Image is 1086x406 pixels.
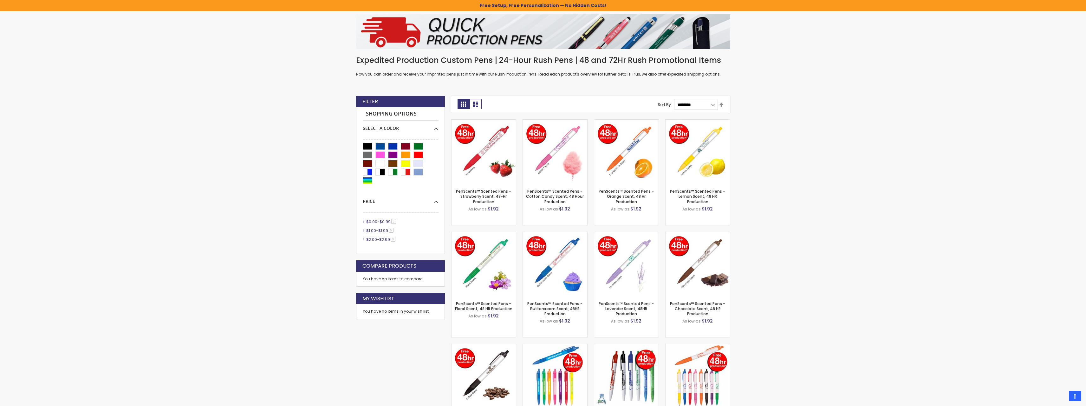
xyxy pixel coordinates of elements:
[365,219,398,224] a: $0.00-$0.993
[599,189,654,204] a: PenScents™ Scented Pens - Orange Scent, 48 Hr Production
[378,228,388,233] span: $1.99
[523,232,587,296] img: PenScents™ Scented Pens - Buttercream Scent, 48HR Production
[379,237,390,242] span: $2.99
[702,318,713,324] span: $1.92
[594,344,659,349] a: The Codorus RePen™ USA Recycled Water Bottle (rPET) Pen - 48-Hr Production
[363,194,438,204] div: Price
[666,344,730,349] a: Monarch-G Grip Wide Click Ballpoint White Body Barrel Pen - 48-Hr Production
[702,206,713,212] span: $1.92
[468,313,487,319] span: As low as
[559,206,570,212] span: $1.92
[523,120,587,184] img: PenScents™ Scented Pens - Cotton Candy Scent, 48 Hour Production
[391,237,395,242] span: 9
[366,228,376,233] span: $1.00
[611,318,629,324] span: As low as
[488,313,499,319] span: $1.92
[363,309,438,314] div: You have no items in your wish list.
[455,301,512,311] a: PenScents™ Scented Pens - Floral Scent, 48 HR Production
[523,344,587,349] a: Monarch-T Translucent Wide Click Ballpoint Pen - 48-Hr Production
[366,237,377,242] span: $2.00
[356,55,730,65] h1: Expedited Production Custom Pens | 24-Hour Rush Pens | 48 and 72Hr Rush Promotional Items
[666,232,730,237] a: PenScents™ Scented Pens - Chocolate Scent, 48 HR Production
[366,219,377,224] span: $0.00
[389,228,393,233] span: 5
[682,206,701,212] span: As low as
[363,121,438,131] div: Select A Color
[559,318,570,324] span: $1.92
[611,206,629,212] span: As low as
[365,237,398,242] a: $2.00-$2.999
[356,272,445,287] div: You have no items to compare.
[380,219,391,224] span: $0.99
[362,295,394,302] strong: My Wish List
[452,232,516,237] a: PenScents™ Scented Pens - Floral Scent, 48 HR Production
[362,98,378,105] strong: Filter
[540,318,558,324] span: As low as
[666,119,730,125] a: PenScents™ Scented Pens - Lemon Scent, 48 HR Production
[363,107,438,121] strong: Shopping Options
[630,206,641,212] span: $1.92
[356,72,730,77] p: Now you can order and receive your imprinted pens just in time with our Rush Production Pens. Rea...
[594,119,659,125] a: PenScents™ Scented Pens - Orange Scent, 48 Hr Production
[1069,391,1081,401] a: Top
[452,344,516,349] a: PenScents™ Scented Pens - Coffee Scent, 48 HR Production
[658,102,671,107] label: Sort By
[526,189,584,204] a: PenScents™ Scented Pens - Cotton Candy Scent, 48 Hour Production
[523,119,587,125] a: PenScents™ Scented Pens - Cotton Candy Scent, 48 Hour Production
[527,301,582,316] a: PenScents™ Scented Pens - Buttercream Scent, 48HR Production
[666,120,730,184] img: PenScents™ Scented Pens - Lemon Scent, 48 HR Production
[356,14,730,49] img: Quick Production Pens
[365,228,396,233] a: $1.00-$1.995
[599,301,654,316] a: PenScents™ Scented Pens - Lavender Scent, 48HR Production
[391,219,396,224] span: 3
[594,120,659,184] img: PenScents™ Scented Pens - Orange Scent, 48 Hr Production
[452,119,516,125] a: PenScents™ Scented Pens - Strawberry Scent, 48-Hr Production
[362,263,416,270] strong: Compare Products
[468,206,487,212] span: As low as
[666,232,730,296] img: PenScents™ Scented Pens - Chocolate Scent, 48 HR Production
[523,232,587,237] a: PenScents™ Scented Pens - Buttercream Scent, 48HR Production
[682,318,701,324] span: As low as
[488,206,499,212] span: $1.92
[670,189,725,204] a: PenScents™ Scented Pens - Lemon Scent, 48 HR Production
[630,318,641,324] span: $1.92
[458,99,470,109] strong: Grid
[456,189,511,204] a: PenScents™ Scented Pens - Strawberry Scent, 48-Hr Production
[540,206,558,212] span: As low as
[452,232,516,296] img: PenScents™ Scented Pens - Floral Scent, 48 HR Production
[594,232,659,296] img: PenScents™ Scented Pens - Lavender Scent, 48HR Production
[594,232,659,237] a: PenScents™ Scented Pens - Lavender Scent, 48HR Production
[452,120,516,184] img: PenScents™ Scented Pens - Strawberry Scent, 48-Hr Production
[670,301,725,316] a: PenScents™ Scented Pens - Chocolate Scent, 48 HR Production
